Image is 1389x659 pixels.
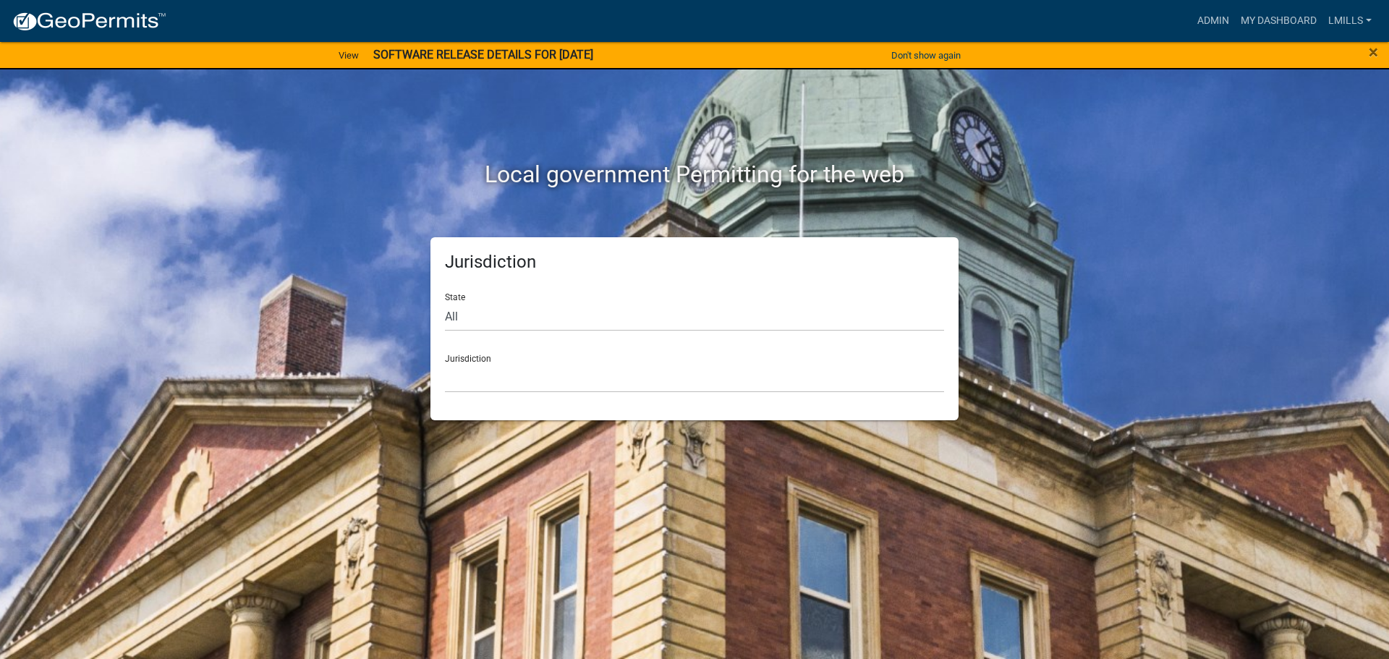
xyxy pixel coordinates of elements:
span: × [1369,42,1378,62]
a: My Dashboard [1235,7,1322,35]
h2: Local government Permitting for the web [293,161,1096,188]
h5: Jurisdiction [445,252,944,273]
a: View [333,43,365,67]
strong: SOFTWARE RELEASE DETAILS FOR [DATE] [373,48,593,61]
button: Close [1369,43,1378,61]
a: Admin [1192,7,1235,35]
button: Don't show again [885,43,967,67]
a: lmills [1322,7,1377,35]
